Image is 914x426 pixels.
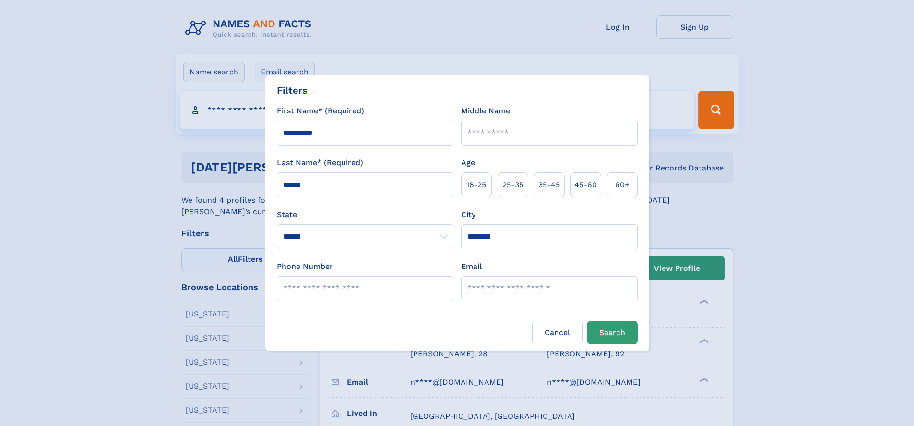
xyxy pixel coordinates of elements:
label: State [277,209,453,220]
button: Search [587,321,638,344]
span: 60+ [615,179,629,191]
label: Cancel [532,321,583,344]
label: City [461,209,475,220]
label: Age [461,157,475,169]
label: First Name* (Required) [277,105,364,117]
span: 25‑35 [502,179,523,191]
label: Email [461,261,482,272]
label: Phone Number [277,261,333,272]
span: 18‑25 [466,179,486,191]
label: Last Name* (Required) [277,157,363,169]
span: 35‑45 [538,179,560,191]
div: Filters [277,83,308,97]
span: 45‑60 [574,179,597,191]
label: Middle Name [461,105,510,117]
